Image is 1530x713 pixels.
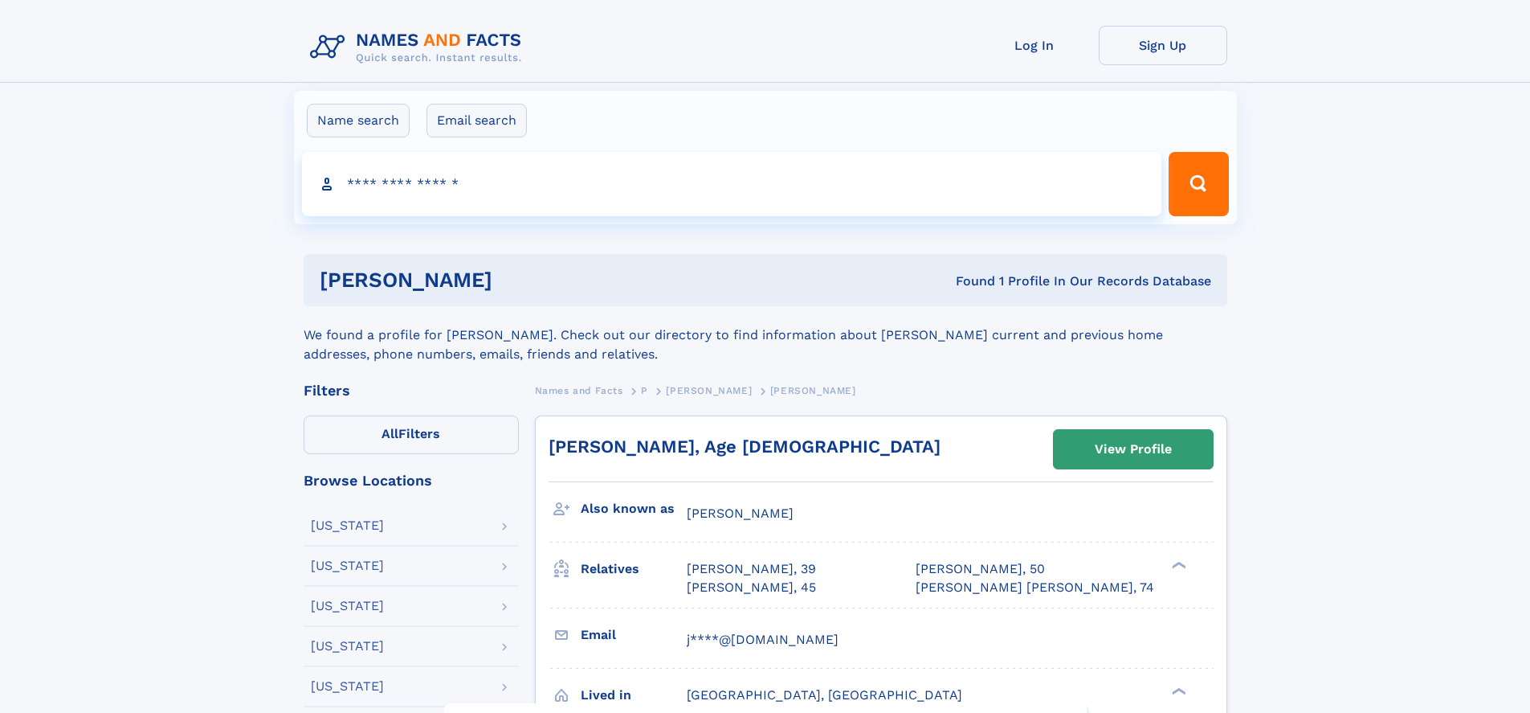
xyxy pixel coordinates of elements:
[581,621,687,649] h3: Email
[549,436,940,457] a: [PERSON_NAME], Age [DEMOGRAPHIC_DATA]
[304,473,519,488] div: Browse Locations
[687,560,816,578] a: [PERSON_NAME], 39
[1169,152,1228,216] button: Search Button
[311,519,384,532] div: [US_STATE]
[687,579,816,596] a: [PERSON_NAME], 45
[1054,430,1213,469] a: View Profile
[666,385,752,396] span: [PERSON_NAME]
[1095,431,1172,468] div: View Profile
[770,385,856,396] span: [PERSON_NAME]
[724,272,1211,290] div: Found 1 Profile In Our Records Database
[311,640,384,653] div: [US_STATE]
[916,560,1045,578] a: [PERSON_NAME], 50
[535,380,623,400] a: Names and Facts
[311,680,384,693] div: [US_STATE]
[970,26,1099,65] a: Log In
[304,383,519,398] div: Filters
[1168,560,1187,571] div: ❯
[581,682,687,709] h3: Lived in
[311,600,384,613] div: [US_STATE]
[916,579,1154,596] a: [PERSON_NAME] [PERSON_NAME], 74
[320,270,724,290] h1: [PERSON_NAME]
[641,380,648,400] a: P
[307,104,410,137] label: Name search
[304,416,519,454] label: Filters
[666,380,752,400] a: [PERSON_NAME]
[304,306,1227,364] div: We found a profile for [PERSON_NAME]. Check out our directory to find information about [PERSON_N...
[641,385,648,396] span: P
[311,559,384,572] div: [US_STATE]
[581,555,687,583] h3: Relatives
[426,104,527,137] label: Email search
[304,26,535,69] img: Logo Names and Facts
[581,495,687,522] h3: Also known as
[1099,26,1227,65] a: Sign Up
[687,687,962,703] span: [GEOGRAPHIC_DATA], [GEOGRAPHIC_DATA]
[302,152,1162,216] input: search input
[1168,686,1187,696] div: ❯
[381,426,398,441] span: All
[687,506,794,521] span: [PERSON_NAME]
